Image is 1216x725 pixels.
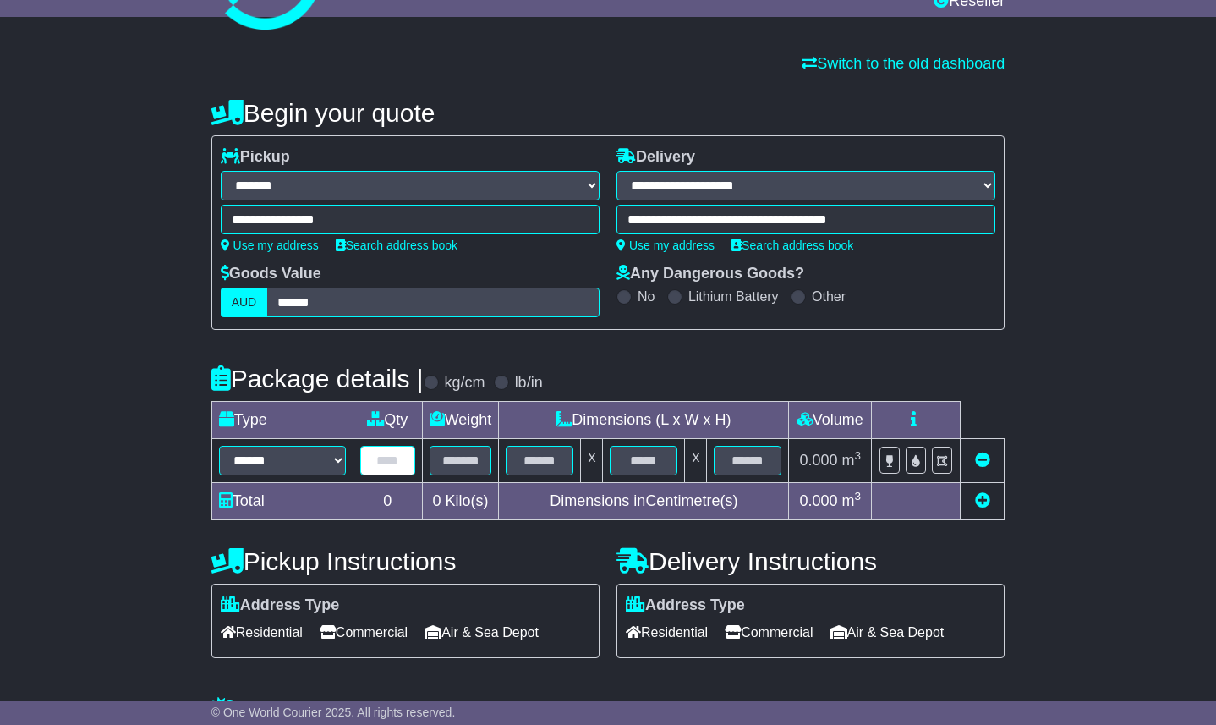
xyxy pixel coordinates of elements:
[830,619,945,645] span: Air & Sea Depot
[688,288,779,305] label: Lithium Battery
[499,483,789,520] td: Dimensions in Centimetre(s)
[211,365,424,393] h4: Package details |
[616,148,695,167] label: Delivery
[425,619,539,645] span: Air & Sea Depot
[685,439,707,483] td: x
[320,619,408,645] span: Commercial
[445,374,485,393] label: kg/cm
[812,288,846,305] label: Other
[211,696,1005,724] h4: Warranty & Insurance
[433,492,441,509] span: 0
[211,99,1005,127] h4: Begin your quote
[211,706,456,719] span: © One World Courier 2025. All rights reserved.
[975,452,990,469] a: Remove this item
[211,402,353,439] td: Type
[842,452,862,469] span: m
[725,619,813,645] span: Commercial
[802,55,1005,72] a: Switch to the old dashboard
[422,483,499,520] td: Kilo(s)
[515,374,543,393] label: lb/in
[422,402,499,439] td: Weight
[221,148,290,167] label: Pickup
[800,452,838,469] span: 0.000
[800,492,838,509] span: 0.000
[855,449,862,462] sup: 3
[842,492,862,509] span: m
[581,439,603,483] td: x
[499,402,789,439] td: Dimensions (L x W x H)
[211,483,353,520] td: Total
[221,239,319,252] a: Use my address
[855,490,862,503] sup: 3
[221,619,303,645] span: Residential
[221,596,340,615] label: Address Type
[221,265,321,283] label: Goods Value
[975,492,990,509] a: Add new item
[616,239,715,252] a: Use my address
[353,402,422,439] td: Qty
[616,265,804,283] label: Any Dangerous Goods?
[353,483,422,520] td: 0
[626,596,745,615] label: Address Type
[336,239,457,252] a: Search address book
[221,288,268,317] label: AUD
[211,547,600,575] h4: Pickup Instructions
[638,288,655,305] label: No
[789,402,872,439] td: Volume
[731,239,853,252] a: Search address book
[616,547,1005,575] h4: Delivery Instructions
[626,619,708,645] span: Residential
